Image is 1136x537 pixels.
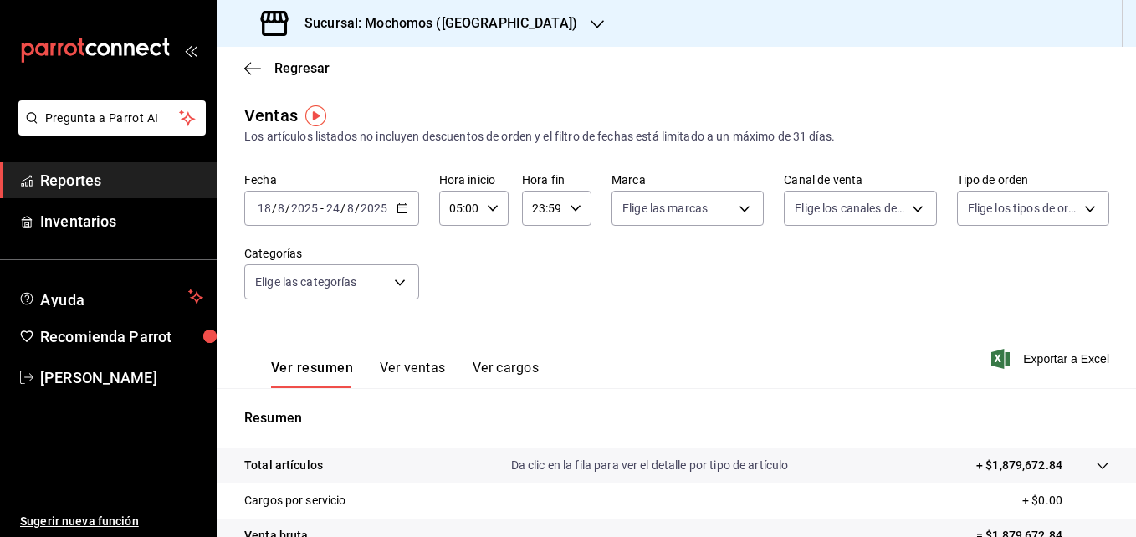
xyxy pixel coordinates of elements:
[244,128,1109,146] div: Los artículos listados no incluyen descuentos de orden y el filtro de fechas está limitado a un m...
[622,200,708,217] span: Elige las marcas
[271,360,539,388] div: navigation tabs
[40,366,203,389] span: [PERSON_NAME]
[40,325,203,348] span: Recomienda Parrot
[360,202,388,215] input: ----
[40,287,182,307] span: Ayuda
[255,274,357,290] span: Elige las categorías
[272,202,277,215] span: /
[45,110,180,127] span: Pregunta a Parrot AI
[522,174,591,186] label: Hora fin
[18,100,206,136] button: Pregunta a Parrot AI
[511,457,789,474] p: Da clic en la fila para ver el detalle por tipo de artículo
[12,121,206,139] a: Pregunta a Parrot AI
[784,174,936,186] label: Canal de venta
[40,169,203,192] span: Reportes
[277,202,285,215] input: --
[611,174,764,186] label: Marca
[184,43,197,57] button: open_drawer_menu
[1022,492,1109,509] p: + $0.00
[995,349,1109,369] button: Exportar a Excel
[244,60,330,76] button: Regresar
[340,202,345,215] span: /
[968,200,1078,217] span: Elige los tipos de orden
[439,174,509,186] label: Hora inicio
[40,210,203,233] span: Inventarios
[244,408,1109,428] p: Resumen
[380,360,446,388] button: Ver ventas
[20,513,203,530] span: Sugerir nueva función
[291,13,577,33] h3: Sucursal: Mochomos ([GEOGRAPHIC_DATA])
[285,202,290,215] span: /
[976,457,1062,474] p: + $1,879,672.84
[271,360,353,388] button: Ver resumen
[257,202,272,215] input: --
[320,202,324,215] span: -
[795,200,905,217] span: Elige los canales de venta
[244,174,419,186] label: Fecha
[346,202,355,215] input: --
[244,248,419,259] label: Categorías
[244,457,323,474] p: Total artículos
[305,105,326,126] img: Tooltip marker
[473,360,540,388] button: Ver cargos
[957,174,1109,186] label: Tipo de orden
[244,492,346,509] p: Cargos por servicio
[244,103,298,128] div: Ventas
[290,202,319,215] input: ----
[325,202,340,215] input: --
[355,202,360,215] span: /
[274,60,330,76] span: Regresar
